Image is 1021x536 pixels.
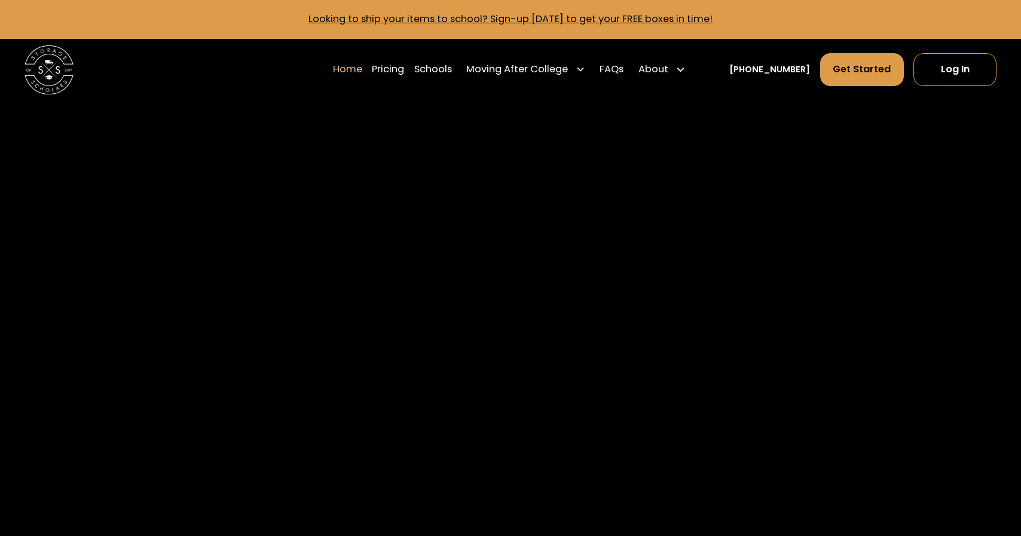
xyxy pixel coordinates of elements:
[372,53,404,87] a: Pricing
[414,53,452,87] a: Schools
[308,12,713,26] a: Looking to ship your items to school? Sign-up [DATE] to get your FREE boxes in time!
[466,62,568,77] div: Moving After College
[913,53,996,86] a: Log In
[729,63,810,76] a: [PHONE_NUMBER]
[25,45,74,94] img: Storage Scholars main logo
[333,53,362,87] a: Home
[638,62,668,77] div: About
[820,53,904,86] a: Get Started
[600,53,623,87] a: FAQs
